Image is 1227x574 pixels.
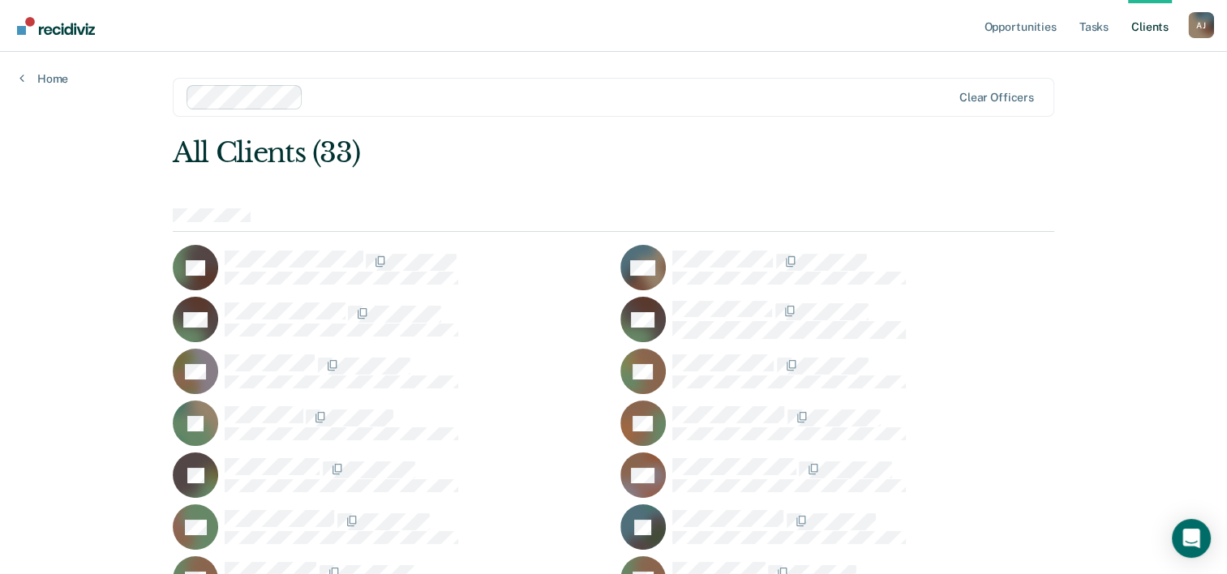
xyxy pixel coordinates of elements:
[17,17,95,35] img: Recidiviz
[1188,12,1214,38] button: Profile dropdown button
[1188,12,1214,38] div: A J
[1172,519,1211,558] div: Open Intercom Messenger
[19,71,68,86] a: Home
[173,136,877,169] div: All Clients (33)
[959,91,1034,105] div: Clear officers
